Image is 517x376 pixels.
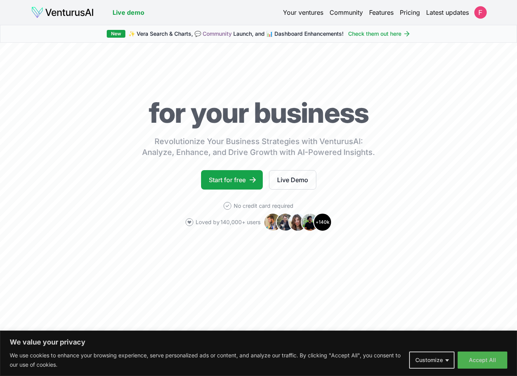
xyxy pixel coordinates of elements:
[201,170,263,190] a: Start for free
[474,6,487,19] img: ACg8ocIl1-lvBmqGC5jxkzC76WCFP2Bk6NImGK90qjamJdtXtGFI2Q=s96-c
[400,8,420,17] a: Pricing
[276,213,295,232] img: Avatar 2
[113,8,144,17] a: Live demo
[283,8,323,17] a: Your ventures
[301,213,319,232] img: Avatar 4
[269,170,316,190] a: Live Demo
[10,338,507,347] p: We value your privacy
[348,30,411,38] a: Check them out here
[426,8,469,17] a: Latest updates
[107,30,125,38] div: New
[31,6,94,19] img: logo
[264,213,282,232] img: Avatar 1
[369,8,394,17] a: Features
[203,30,232,37] a: Community
[458,352,507,369] button: Accept All
[10,351,403,369] p: We use cookies to enhance your browsing experience, serve personalized ads or content, and analyz...
[330,8,363,17] a: Community
[128,30,344,38] span: ✨ Vera Search & Charts, 💬 Launch, and 📊 Dashboard Enhancements!
[288,213,307,232] img: Avatar 3
[409,352,455,369] button: Customize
